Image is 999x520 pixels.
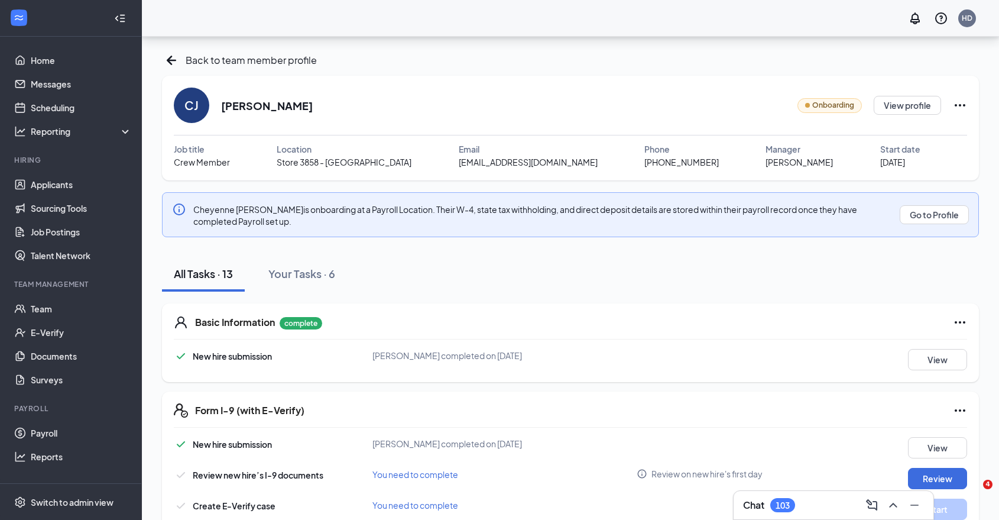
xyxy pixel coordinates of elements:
[908,349,967,370] button: View
[953,403,967,418] svg: Ellipses
[983,480,992,489] span: 4
[766,156,833,169] span: [PERSON_NAME]
[372,500,458,511] span: You need to complete
[908,468,967,489] button: Review
[874,96,941,115] button: View profile
[174,403,188,418] svg: FormI9EVerifyIcon
[651,468,763,480] span: Review on new hire's first day
[31,72,132,96] a: Messages
[953,315,967,330] svg: Ellipses
[280,317,322,330] p: complete
[13,12,25,24] svg: WorkstreamLogo
[907,498,922,512] svg: Minimize
[880,143,920,156] span: Start date
[31,244,132,267] a: Talent Network
[776,500,790,511] div: 103
[743,499,764,512] h3: Chat
[193,439,272,450] span: New hire submission
[637,469,647,479] svg: Info
[372,350,522,361] span: [PERSON_NAME] completed on [DATE]
[766,143,800,156] span: Manager
[31,321,132,344] a: E-Verify
[884,496,903,515] button: ChevronUp
[905,496,924,515] button: Minimize
[172,202,186,217] svg: Info
[886,498,900,512] svg: ChevronUp
[193,351,272,361] span: New hire submission
[174,315,188,330] svg: User
[14,125,26,137] svg: Analysis
[31,196,132,220] a: Sourcing Tools
[644,143,670,156] span: Phone
[953,98,967,112] svg: Ellipses
[908,11,922,25] svg: Notifications
[644,156,719,169] span: [PHONE_NUMBER]
[31,421,132,445] a: Payroll
[372,469,458,480] span: You need to complete
[268,266,335,281] div: Your Tasks · 6
[880,156,905,169] span: [DATE]
[372,438,522,449] span: [PERSON_NAME] completed on [DATE]
[934,11,948,25] svg: QuestionInfo
[174,349,188,363] svg: Checkmark
[14,496,26,508] svg: Settings
[174,156,230,169] span: Crew Member
[193,204,857,227] span: Cheyenne [PERSON_NAME] is onboarding at a Payroll Location. Their W-4, state tax withholding, and...
[162,51,181,70] svg: ArrowLeftNew
[459,143,479,156] span: Email
[962,13,972,23] div: HD
[186,53,317,67] span: Back to team member profile
[221,98,313,113] h2: [PERSON_NAME]
[195,404,304,417] h5: Form I-9 (with E-Verify)
[959,480,987,508] iframe: Intercom live chat
[14,279,129,289] div: Team Management
[31,368,132,392] a: Surveys
[174,468,188,482] svg: Checkmark
[908,437,967,458] button: View
[14,155,129,165] div: Hiring
[195,316,275,329] h5: Basic Information
[174,437,188,451] svg: Checkmark
[31,220,132,244] a: Job Postings
[14,403,129,414] div: Payroll
[162,51,317,70] a: ArrowLeftNewBack to team member profile
[193,500,275,511] span: Create E-Verify case
[31,445,132,469] a: Reports
[31,125,132,137] div: Reporting
[31,344,132,368] a: Documents
[184,97,199,114] div: CJ
[865,498,879,512] svg: ComposeMessage
[277,156,411,169] span: Store 3858 - [GEOGRAPHIC_DATA]
[862,496,881,515] button: ComposeMessage
[31,49,132,72] a: Home
[908,499,967,520] button: Start
[459,156,598,169] span: [EMAIL_ADDRESS][DOMAIN_NAME]
[174,499,188,513] svg: Checkmark
[31,496,113,508] div: Switch to admin view
[277,143,312,156] span: Location
[31,297,132,321] a: Team
[193,470,323,480] span: Review new hire’s I-9 documents
[812,100,854,111] span: Onboarding
[900,205,969,224] button: Go to Profile
[114,12,126,24] svg: Collapse
[31,173,132,196] a: Applicants
[174,266,233,281] div: All Tasks · 13
[31,96,132,119] a: Scheduling
[174,143,205,156] span: Job title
